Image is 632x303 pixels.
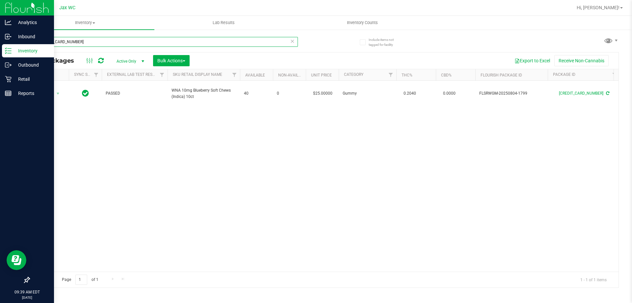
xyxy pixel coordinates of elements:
span: $25.00000 [310,89,336,98]
inline-svg: Inbound [5,33,12,40]
input: 1 [75,275,87,285]
span: PASSED [106,90,164,97]
a: Non-Available [278,73,307,77]
a: External Lab Test Result [107,72,159,77]
p: Retail [12,75,51,83]
p: Analytics [12,18,51,26]
span: Bulk Actions [157,58,185,63]
a: Sku Retail Display Name [173,72,222,77]
span: Clear [290,37,295,45]
inline-svg: Inventory [5,47,12,54]
a: [CREDIT_CARD_NUMBER] [559,91,603,96]
a: CBD% [441,73,452,77]
inline-svg: Reports [5,90,12,97]
span: 0.0000 [440,89,459,98]
p: Inventory [12,47,51,55]
span: Hi, [PERSON_NAME]! [577,5,619,10]
span: Jax WC [59,5,75,11]
span: 0.2040 [400,89,419,98]
inline-svg: Analytics [5,19,12,26]
a: Filter [91,69,102,80]
a: Flourish Package ID [481,73,522,77]
a: Filter [609,69,620,80]
iframe: Resource center [7,250,26,270]
p: 09:39 AM EDT [3,289,51,295]
span: Gummy [343,90,392,97]
inline-svg: Retail [5,76,12,82]
p: Outbound [12,61,51,69]
button: Bulk Actions [153,55,190,66]
span: Inventory Counts [338,20,387,26]
span: Include items not tagged for facility [369,37,402,47]
p: [DATE] [3,295,51,300]
button: Export to Excel [510,55,554,66]
a: Available [245,73,265,77]
span: 0 [277,90,302,97]
a: Filter [229,69,240,80]
span: Sync from Compliance System [605,91,609,96]
button: Receive Non-Cannabis [554,55,609,66]
a: Unit Price [311,73,332,77]
a: Filter [385,69,396,80]
span: In Sync [82,89,89,98]
a: Inventory [16,16,154,30]
a: Package ID [553,72,575,77]
p: Inbound [12,33,51,41]
span: Page of 1 [56,275,104,285]
a: Lab Results [154,16,293,30]
span: FLSRWGM-20250804-1799 [479,90,544,97]
span: Inventory [16,20,154,26]
a: Category [344,72,363,77]
inline-svg: Outbound [5,62,12,68]
span: All Packages [34,57,81,64]
input: Search Package ID, Item Name, SKU, Lot or Part Number... [29,37,298,47]
a: THC% [402,73,412,77]
span: 40 [244,90,269,97]
a: Inventory Counts [293,16,432,30]
a: Sync Status [74,72,99,77]
a: Filter [157,69,168,80]
span: select [54,89,62,98]
p: Reports [12,89,51,97]
span: 1 - 1 of 1 items [575,275,612,285]
span: Lab Results [204,20,244,26]
span: WNA 10mg Blueberry Soft Chews (Indica) 10ct [171,87,236,100]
